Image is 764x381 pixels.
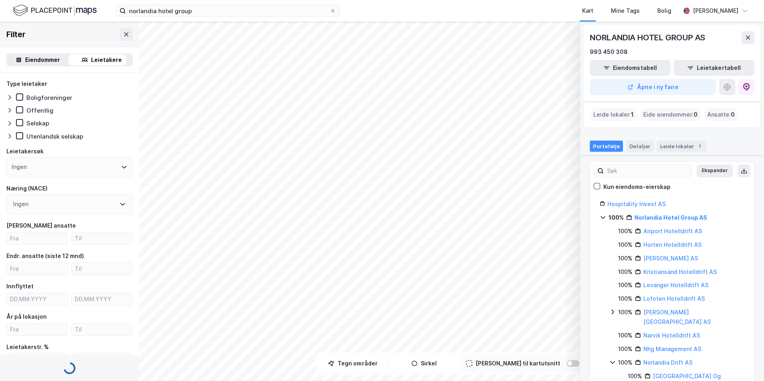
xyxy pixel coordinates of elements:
[7,232,68,244] input: Fra
[590,31,707,44] div: NORLANDIA HOTEL GROUP AS
[6,221,76,230] div: [PERSON_NAME] ansatte
[72,263,132,275] input: Til
[618,267,633,277] div: 100%
[6,282,34,291] div: Innflyttet
[590,47,628,57] div: 993 450 308
[7,293,68,305] input: DD.MM.YYYY
[696,165,733,177] button: Ekspander
[604,165,691,177] input: Søk
[72,232,132,244] input: Til
[626,141,654,152] div: Detaljer
[618,226,633,236] div: 100%
[6,79,47,89] div: Type leietaker
[618,254,633,263] div: 100%
[590,79,716,95] button: Åpne i ny fane
[704,108,738,121] div: Ansatte :
[640,108,701,121] div: Eide eiendommer :
[12,162,27,172] div: Ingen
[635,214,707,221] a: Norlandia Hotel Group AS
[694,110,698,119] span: 0
[603,182,670,192] div: Kun eiendoms-eierskap
[618,294,633,304] div: 100%
[643,228,702,234] a: Airport Hotelldrift AS
[618,358,633,367] div: 100%
[7,323,68,335] input: Fra
[6,312,47,321] div: År på lokasjon
[643,282,708,288] a: Levanger Hotelldrift AS
[618,344,633,354] div: 100%
[618,308,633,317] div: 100%
[582,6,593,16] div: Kart
[643,345,701,352] a: Nhg Management AS
[7,354,68,366] input: Fra %
[26,107,54,114] div: Offentlig
[628,371,642,381] div: 100%
[590,108,637,121] div: Leide lokaler :
[643,268,717,275] a: Kristiansand Hotelldrift AS
[6,342,49,352] div: Leietakerstr. %
[590,141,623,152] div: Portefølje
[643,295,705,302] a: Lofoten Hotelldrift AS
[618,331,633,340] div: 100%
[643,309,711,325] a: [PERSON_NAME][GEOGRAPHIC_DATA] AS
[72,293,132,305] input: DD.MM.YYYY
[6,251,84,261] div: Endr. ansatte (siste 12 mnd)
[724,343,764,381] iframe: Chat Widget
[6,147,44,156] div: Leietakersøk
[13,4,97,18] img: logo.f888ab2527a4732fd821a326f86c7f29.svg
[319,355,387,371] button: Tegn områder
[611,6,640,16] div: Mine Tags
[390,355,458,371] button: Sirkel
[643,241,702,248] a: Horten Hotelldrift AS
[731,110,735,119] span: 0
[72,323,132,335] input: Til
[643,332,700,339] a: Narvik Hotelldrift AS
[72,354,132,366] input: Til %
[6,28,26,41] div: Filter
[631,110,634,119] span: 1
[26,94,72,101] div: Boligforeninger
[91,55,122,65] div: Leietakere
[476,359,560,368] div: [PERSON_NAME] til kartutsnitt
[590,60,670,76] button: Eiendomstabell
[607,200,666,207] a: Hospitality Invest AS
[643,359,692,366] a: Norlandia Drift AS
[643,255,698,262] a: [PERSON_NAME] AS
[609,213,624,222] div: 100%
[6,184,48,193] div: Næring (NACE)
[26,133,83,140] div: Utenlandsk selskap
[657,141,707,152] div: Leide lokaler
[618,240,633,250] div: 100%
[7,263,68,275] input: Fra
[618,280,633,290] div: 100%
[696,142,704,150] div: 1
[693,6,738,16] div: [PERSON_NAME]
[126,5,330,17] input: Søk på adresse, matrikkel, gårdeiere, leietakere eller personer
[26,119,49,127] div: Selskap
[674,60,754,76] button: Leietakertabell
[13,199,28,209] div: Ingen
[657,6,671,16] div: Bolig
[63,362,76,375] img: spinner.a6d8c91a73a9ac5275cf975e30b51cfb.svg
[25,55,60,65] div: Eiendommer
